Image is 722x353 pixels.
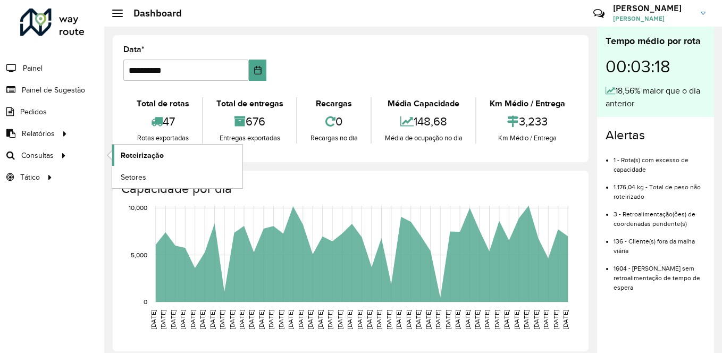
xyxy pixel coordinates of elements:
text: [DATE] [209,310,216,329]
li: 1.176,04 kg - Total de peso não roteirizado [614,174,706,201]
div: Km Médio / Entrega [479,133,575,144]
div: Total de rotas [126,97,199,110]
text: [DATE] [366,310,373,329]
text: [DATE] [385,310,392,329]
div: Média Capacidade [374,97,473,110]
text: [DATE] [464,310,471,329]
text: 5,000 [131,251,147,258]
span: Pedidos [20,106,47,117]
span: Tático [20,172,40,183]
text: [DATE] [415,310,422,329]
span: Painel de Sugestão [22,85,85,96]
text: [DATE] [267,310,274,329]
text: [DATE] [356,310,363,329]
label: Data [123,43,145,56]
text: [DATE] [307,310,314,329]
div: Entregas exportadas [206,133,293,144]
span: Consultas [21,150,54,161]
text: [DATE] [513,310,520,329]
text: [DATE] [474,310,481,329]
text: [DATE] [219,310,225,329]
div: 18,56% maior que o dia anterior [606,85,706,110]
div: Total de entregas [206,97,293,110]
text: [DATE] [258,310,265,329]
text: [DATE] [542,310,549,329]
text: [DATE] [238,310,245,329]
div: 3,233 [479,110,575,133]
div: Recargas no dia [300,133,368,144]
text: [DATE] [189,310,196,329]
div: 00:03:18 [606,48,706,85]
text: [DATE] [523,310,530,329]
text: [DATE] [425,310,432,329]
text: [DATE] [170,310,177,329]
h4: Alertas [606,128,706,143]
a: Roteirização [112,145,242,166]
text: [DATE] [533,310,540,329]
li: 1 - Rota(s) com excesso de capacidade [614,147,706,174]
text: [DATE] [503,310,510,329]
text: [DATE] [483,310,490,329]
text: [DATE] [395,310,402,329]
a: Contato Rápido [587,2,610,25]
text: 0 [144,298,147,305]
text: [DATE] [150,310,157,329]
text: [DATE] [375,310,382,329]
div: Km Médio / Entrega [479,97,575,110]
div: 0 [300,110,368,133]
div: Rotas exportadas [126,133,199,144]
div: 148,68 [374,110,473,133]
text: [DATE] [444,310,451,329]
li: 1604 - [PERSON_NAME] sem retroalimentação de tempo de espera [614,256,706,292]
h4: Capacidade por dia [121,181,578,197]
span: [PERSON_NAME] [613,14,693,23]
text: [DATE] [337,310,343,329]
a: Setores [112,166,242,188]
text: [DATE] [317,310,324,329]
text: [DATE] [159,310,166,329]
text: [DATE] [278,310,284,329]
h2: Dashboard [123,7,182,19]
div: Tempo médio por rota [606,34,706,48]
text: [DATE] [405,310,412,329]
div: Média de ocupação no dia [374,133,473,144]
text: [DATE] [552,310,559,329]
text: 10,000 [129,205,147,212]
span: Setores [121,172,146,183]
text: [DATE] [229,310,236,329]
text: [DATE] [326,310,333,329]
text: [DATE] [346,310,353,329]
text: [DATE] [562,310,569,329]
div: 47 [126,110,199,133]
span: Painel [23,63,43,74]
text: [DATE] [199,310,206,329]
span: Relatórios [22,128,55,139]
button: Choose Date [249,60,266,81]
div: 676 [206,110,293,133]
text: [DATE] [434,310,441,329]
li: 3 - Retroalimentação(ões) de coordenadas pendente(s) [614,201,706,229]
text: [DATE] [454,310,461,329]
text: [DATE] [179,310,186,329]
text: [DATE] [248,310,255,329]
text: [DATE] [297,310,304,329]
div: Recargas [300,97,368,110]
text: [DATE] [493,310,500,329]
span: Roteirização [121,150,164,161]
text: [DATE] [287,310,294,329]
li: 136 - Cliente(s) fora da malha viária [614,229,706,256]
h3: [PERSON_NAME] [613,3,693,13]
